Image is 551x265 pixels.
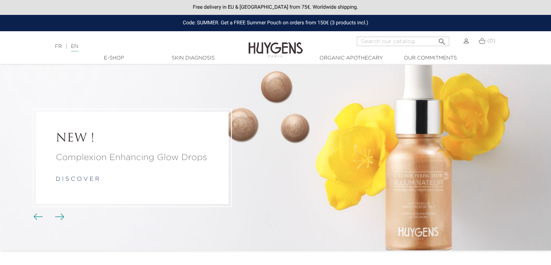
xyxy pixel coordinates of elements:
a: E-Shop [78,54,150,62]
a: d i s c o v e r [56,176,99,182]
a: FR [55,44,62,49]
a: Complexion Enhancing Glow Drops [56,151,209,164]
a: Organic Apothecary [315,54,388,62]
button:  [435,34,448,44]
i:  [438,35,446,44]
div: Carousel buttons [36,212,60,223]
a: NEW ! [56,132,209,146]
div: | [51,42,224,51]
a: Skin Diagnosis [157,54,229,62]
a: EN [71,44,78,52]
input: Search [357,37,449,46]
span: (0) [487,38,495,44]
a: Our commitments [394,54,467,62]
img: Huygens [249,30,303,58]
